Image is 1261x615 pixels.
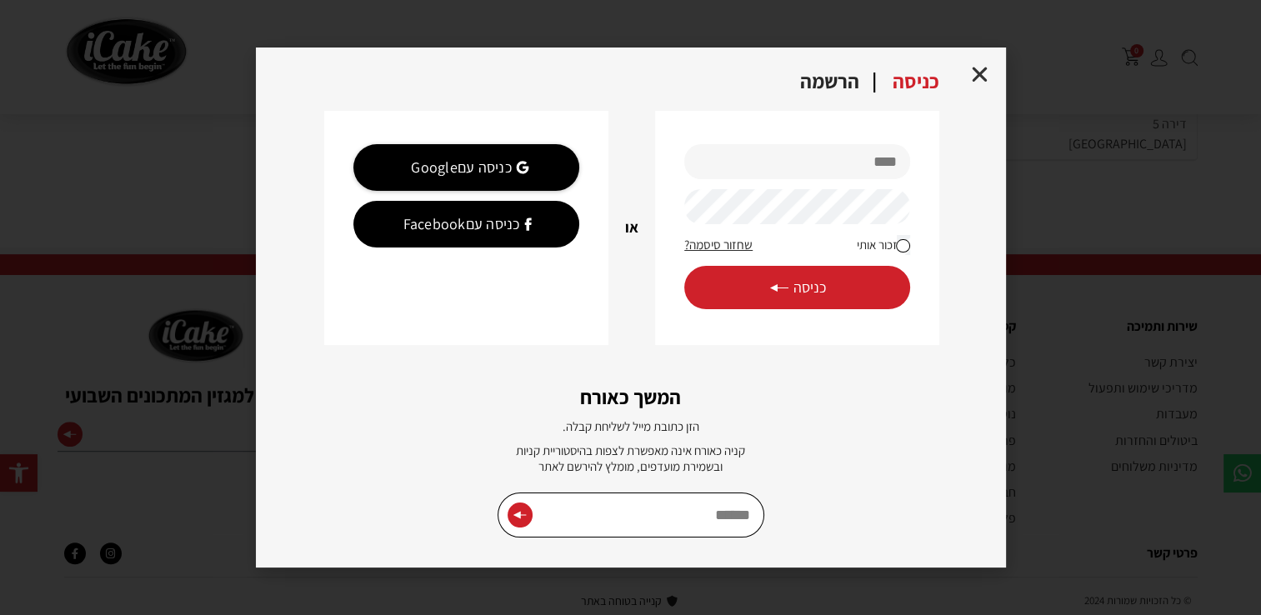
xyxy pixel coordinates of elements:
div: כניסה עם [363,201,558,247]
b: Google [411,157,458,177]
span: כניסה [768,278,826,297]
div: כניסה [876,71,956,94]
h2: המשך כאורח [306,387,956,407]
button: כניסה [684,266,909,309]
a: Close [968,64,989,85]
div: הרשמה [783,71,876,94]
a: Continue with <b>Google</b> [353,144,578,191]
label: זכור אותי [857,234,910,256]
p: הזן כתובת מייל לשליחת קבלה. [306,418,956,435]
input: זכור אותי [897,235,910,255]
a: שחזור סיסמה? [684,233,753,255]
p: קניה כאורח אינה מאפשרת לצפות בהיסטוריית קניות ובשמירת מועדפים, מומלץ להירשם לאתר [506,442,756,475]
h2: או [617,217,647,238]
a: Continue with <b>Facebook</b> [353,201,578,247]
b: Facebook [403,214,466,233]
div: כניסה עם [363,144,558,191]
